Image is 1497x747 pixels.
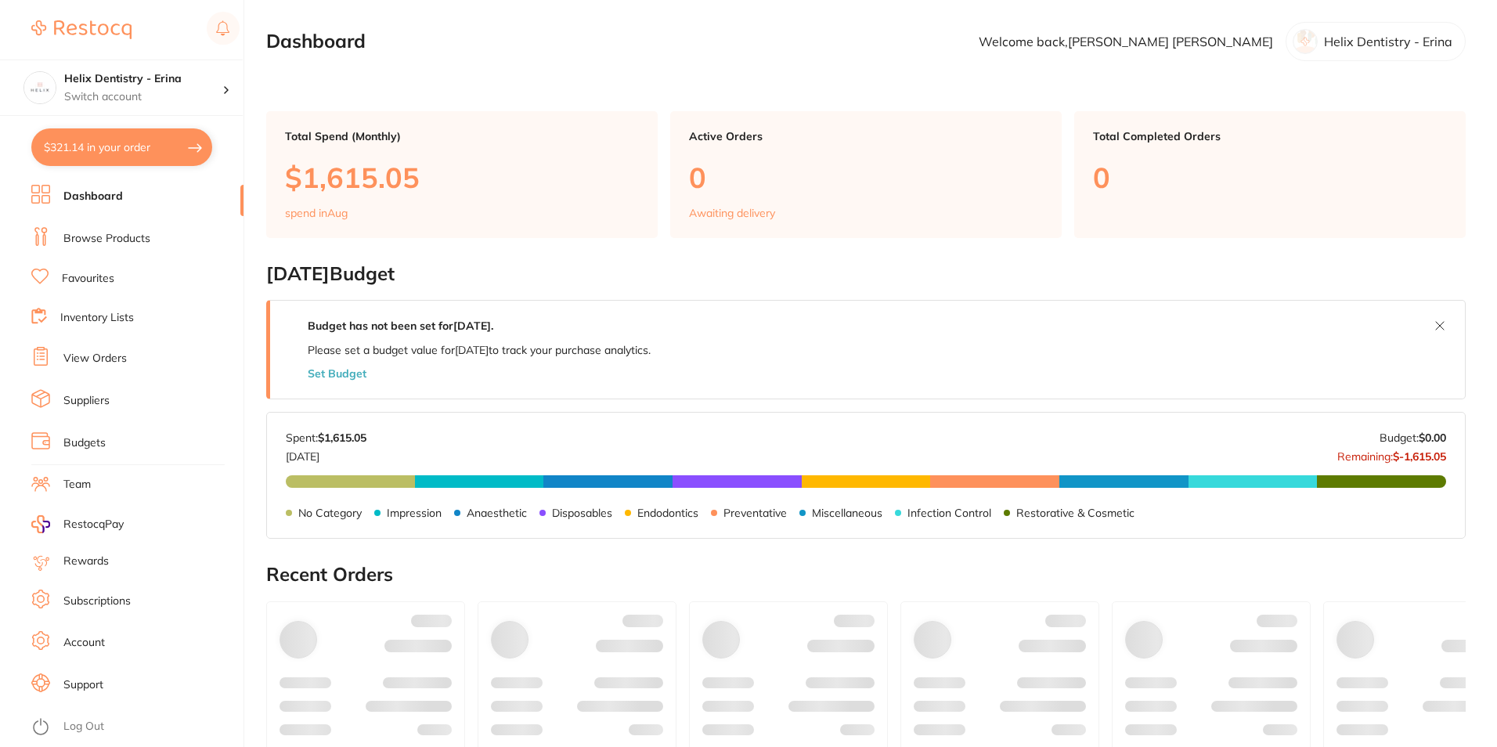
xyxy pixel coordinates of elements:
button: $321.14 in your order [31,128,212,166]
a: Browse Products [63,231,150,247]
p: spend in Aug [285,207,348,219]
p: Anaesthetic [467,507,527,519]
p: Miscellaneous [812,507,882,519]
img: RestocqPay [31,515,50,533]
a: View Orders [63,351,127,366]
p: Remaining: [1337,444,1446,463]
strong: Budget has not been set for [DATE] . [308,319,493,333]
a: Inventory Lists [60,310,134,326]
p: Disposables [552,507,612,519]
p: Restorative & Cosmetic [1016,507,1134,519]
h2: Recent Orders [266,564,1466,586]
a: Suppliers [63,393,110,409]
p: Awaiting delivery [689,207,775,219]
a: Rewards [63,554,109,569]
p: $1,615.05 [285,161,639,193]
p: Helix Dentistry - Erina [1324,34,1452,49]
p: Endodontics [637,507,698,519]
p: 0 [1093,161,1447,193]
a: Total Spend (Monthly)$1,615.05spend inAug [266,111,658,238]
img: Restocq Logo [31,20,132,39]
a: Favourites [62,271,114,287]
a: Log Out [63,719,104,734]
button: Set Budget [308,367,366,380]
p: Switch account [64,89,222,105]
a: Budgets [63,435,106,451]
p: Active Orders [689,130,1043,143]
h2: Dashboard [266,31,366,52]
a: Subscriptions [63,594,131,609]
strong: $1,615.05 [318,431,366,445]
p: Welcome back, [PERSON_NAME] [PERSON_NAME] [979,34,1273,49]
a: Total Completed Orders0 [1074,111,1466,238]
strong: $-1,615.05 [1393,449,1446,464]
p: Budget: [1380,431,1446,444]
button: Log Out [31,715,239,740]
a: Active Orders0Awaiting delivery [670,111,1062,238]
strong: $0.00 [1419,431,1446,445]
a: RestocqPay [31,515,124,533]
p: [DATE] [286,444,366,463]
img: Helix Dentistry - Erina [24,72,56,103]
p: Spent: [286,431,366,444]
a: Support [63,677,103,693]
p: Impression [387,507,442,519]
p: 0 [689,161,1043,193]
a: Dashboard [63,189,123,204]
p: Total Completed Orders [1093,130,1447,143]
a: Account [63,635,105,651]
h2: [DATE] Budget [266,263,1466,285]
p: Preventative [723,507,787,519]
a: Team [63,477,91,493]
p: Infection Control [907,507,991,519]
h4: Helix Dentistry - Erina [64,71,222,87]
p: Total Spend (Monthly) [285,130,639,143]
span: RestocqPay [63,517,124,532]
p: No Category [298,507,362,519]
p: Please set a budget value for [DATE] to track your purchase analytics. [308,344,651,356]
a: Restocq Logo [31,12,132,48]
